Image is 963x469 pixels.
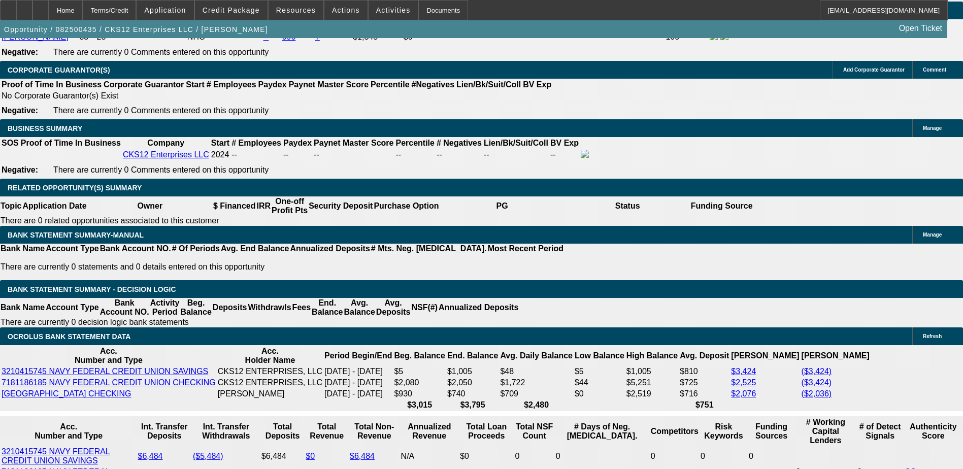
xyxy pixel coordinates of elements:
td: N/A [401,447,459,466]
th: Status [565,196,690,216]
th: $751 [679,400,729,410]
b: BV Exp [523,80,551,89]
a: 3210415745 NAVY FEDERAL CREDIT UNION SAVINGS [2,447,110,465]
th: Total Deposits [261,417,304,446]
th: Funding Sources [748,417,794,446]
b: Start [186,80,204,89]
p: There are currently 0 statements and 0 details entered on this opportunity [1,262,563,272]
td: $5 [393,366,445,377]
th: Bank Account NO. [99,244,172,254]
td: [PERSON_NAME] [217,389,323,399]
th: High Balance [626,346,678,365]
td: $0 [574,389,625,399]
span: Actions [332,6,360,14]
th: Most Recent Period [487,244,564,254]
a: $6,484 [350,452,375,460]
b: Negative: [2,165,38,174]
div: -- [314,150,393,159]
th: End. Balance [447,346,499,365]
span: Add Corporate Guarantor [843,67,905,73]
a: 7181186185 NAVY FEDERAL CREDIT UNION CHECKING [2,378,216,387]
th: Proof of Time In Business [20,138,121,148]
b: Company [147,139,184,147]
th: Proof of Time In Business [1,80,102,90]
td: $2,519 [626,389,678,399]
b: #Negatives [412,80,455,89]
th: Annualized Deposits [289,244,370,254]
th: Total Revenue [305,417,348,446]
span: RELATED OPPORTUNITY(S) SUMMARY [8,184,142,192]
td: No Corporate Guarantor(s) Exist [1,91,556,101]
a: ($3,424) [802,378,832,387]
th: Annualized Deposits [438,298,519,317]
b: Corporate Guarantor [104,80,184,89]
th: Int. Transfer Deposits [138,417,191,446]
th: Account Type [45,244,99,254]
th: Beg. Balance [393,346,445,365]
th: Acc. Number and Type [1,346,216,365]
th: $ Financed [213,196,256,216]
span: Activities [376,6,411,14]
td: 0 [700,447,747,466]
th: Risk Keywords [700,417,747,446]
th: Avg. Daily Balance [500,346,573,365]
th: [PERSON_NAME] [730,346,800,365]
b: Negative: [2,106,38,115]
img: facebook-icon.png [581,150,589,158]
td: $1,005 [447,366,499,377]
a: CKS12 Enterprises LLC [123,150,209,159]
th: # Of Periods [172,244,220,254]
th: Application Date [22,196,87,216]
span: BUSINESS SUMMARY [8,124,82,132]
td: 0 [748,447,794,466]
b: # Employees [231,139,281,147]
th: Sum of the Total NSF Count and Total Overdraft Fee Count from Ocrolus [515,417,554,446]
td: -- [483,149,549,160]
div: -- [395,150,434,159]
td: [DATE] - [DATE] [324,366,392,377]
a: ($2,036) [802,389,832,398]
td: $2,080 [393,378,445,388]
th: One-off Profit Pts [271,196,308,216]
span: Resources [276,6,316,14]
b: Percentile [395,139,434,147]
th: Acc. Holder Name [217,346,323,365]
th: Security Deposit [308,196,373,216]
a: ($3,424) [802,367,832,376]
th: $3,015 [393,400,445,410]
th: Avg. Deposits [376,298,411,317]
span: Comment [923,67,946,73]
td: $1,005 [626,366,678,377]
th: Purchase Option [373,196,439,216]
th: Total Loan Proceeds [459,417,513,446]
th: Low Balance [574,346,625,365]
th: # Mts. Neg. [MEDICAL_DATA]. [371,244,487,254]
b: Paydex [283,139,312,147]
th: IRR [256,196,271,216]
th: Avg. Deposit [679,346,729,365]
span: There are currently 0 Comments entered on this opportunity [53,165,269,174]
th: $3,795 [447,400,499,410]
th: Total Non-Revenue [349,417,400,446]
b: # Negatives [437,139,482,147]
td: $709 [500,389,573,399]
a: Open Ticket [895,20,946,37]
th: Deposits [212,298,248,317]
td: 0 [650,447,699,466]
a: $0 [306,452,315,460]
td: $5 [574,366,625,377]
td: $6,484 [261,447,304,466]
td: $810 [679,366,729,377]
th: Avg. Balance [343,298,375,317]
b: Negative: [2,48,38,56]
div: -- [437,150,482,159]
b: Paydex [258,80,287,89]
td: 0 [555,447,649,466]
td: CKS12 ENTERPRISES, LLC [217,378,323,388]
td: $0 [459,447,513,466]
span: CORPORATE GUARANTOR(S) [8,66,110,74]
a: $3,424 [731,367,756,376]
span: -- [231,150,237,159]
td: $930 [393,389,445,399]
a: $2,525 [731,378,756,387]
